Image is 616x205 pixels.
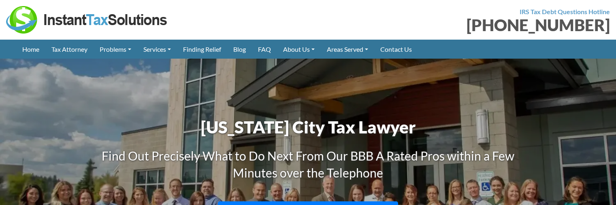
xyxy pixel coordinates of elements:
[520,8,610,15] strong: IRS Tax Debt Questions Hotline
[252,40,277,59] a: FAQ
[45,40,94,59] a: Tax Attorney
[6,15,168,23] a: Instant Tax Solutions Logo
[374,40,418,59] a: Contact Us
[227,40,252,59] a: Blog
[94,40,137,59] a: Problems
[16,40,45,59] a: Home
[321,40,374,59] a: Areas Served
[277,40,321,59] a: About Us
[177,40,227,59] a: Finding Relief
[83,115,533,139] h1: [US_STATE] City Tax Lawyer
[6,6,168,34] img: Instant Tax Solutions Logo
[83,147,533,181] h3: Find Out Precisely What to Do Next From Our BBB A Rated Pros within a Few Minutes over the Telephone
[137,40,177,59] a: Services
[314,17,610,33] div: [PHONE_NUMBER]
